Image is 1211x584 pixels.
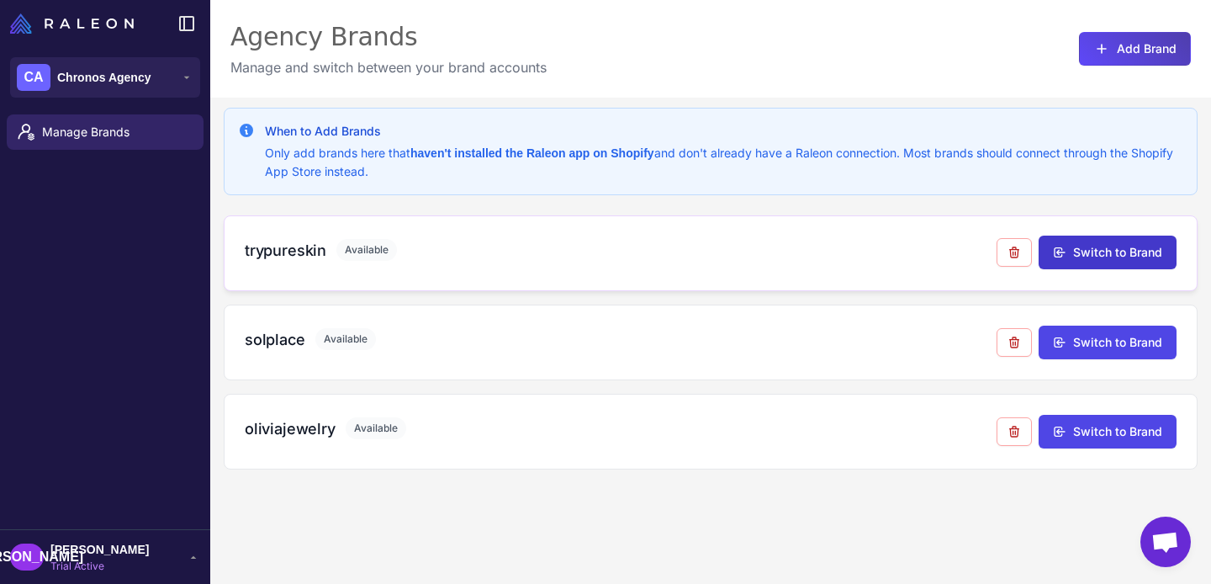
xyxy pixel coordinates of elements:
button: Switch to Brand [1039,415,1177,449]
div: [PERSON_NAME] [10,544,44,571]
button: CAChronos Agency [10,57,200,98]
div: Agency Brands [230,20,547,54]
div: CA [17,64,50,91]
p: Only add brands here that and don't already have a Raleon connection. Most brands should connect ... [265,144,1183,181]
h3: When to Add Brands [265,122,1183,141]
p: Manage and switch between your brand accounts [230,57,547,77]
h3: solplace [245,328,305,351]
span: Trial Active [50,559,149,574]
button: Switch to Brand [1039,236,1177,269]
span: Available [315,328,376,350]
h3: trypureskin [245,239,326,262]
span: Available [336,239,397,261]
button: Remove from agency [997,328,1032,357]
span: Manage Brands [42,123,190,141]
button: Switch to Brand [1039,326,1177,359]
button: Remove from agency [997,417,1032,446]
img: Raleon Logo [10,13,134,34]
button: Add Brand [1079,32,1191,66]
span: Available [346,417,406,439]
button: Remove from agency [997,238,1032,267]
h3: oliviajewelry [245,417,336,440]
span: [PERSON_NAME] [50,540,149,559]
a: Raleon Logo [10,13,140,34]
div: Open chat [1140,517,1191,567]
strong: haven't installed the Raleon app on Shopify [410,146,654,160]
a: Manage Brands [7,114,204,150]
span: Chronos Agency [57,68,151,87]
